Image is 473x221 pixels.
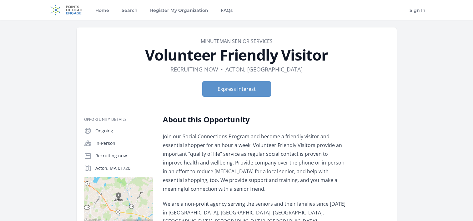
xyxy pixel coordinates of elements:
button: Express Interest [202,81,271,97]
p: In-Person [95,140,153,146]
a: Minuteman Senior Services [201,38,273,45]
dd: Recruiting now [170,65,218,74]
h3: Opportunity Details [84,117,153,122]
p: Acton, MA 01720 [95,165,153,171]
p: Recruiting now [95,153,153,159]
p: Join our Social Connections Program and become a friendly visitor and essential shopper for an ho... [163,132,346,193]
h2: About this Opportunity [163,115,346,125]
div: • [221,65,223,74]
h1: Volunteer Friendly Visitor [84,47,389,62]
p: Ongoing [95,128,153,134]
dd: Acton, [GEOGRAPHIC_DATA] [225,65,303,74]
